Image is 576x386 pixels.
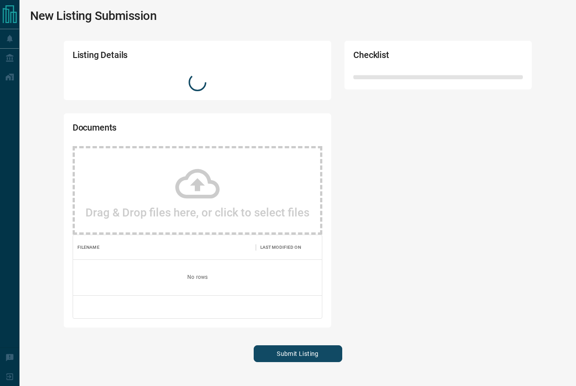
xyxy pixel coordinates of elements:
[73,122,223,137] h2: Documents
[73,146,323,235] div: Drag & Drop files here, or click to select files
[85,206,309,219] h2: Drag & Drop files here, or click to select files
[256,235,322,260] div: Last Modified On
[254,345,342,362] button: Submit Listing
[260,235,301,260] div: Last Modified On
[73,50,223,65] h2: Listing Details
[77,235,100,260] div: Filename
[353,50,455,65] h2: Checklist
[73,235,256,260] div: Filename
[30,9,157,23] h1: New Listing Submission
